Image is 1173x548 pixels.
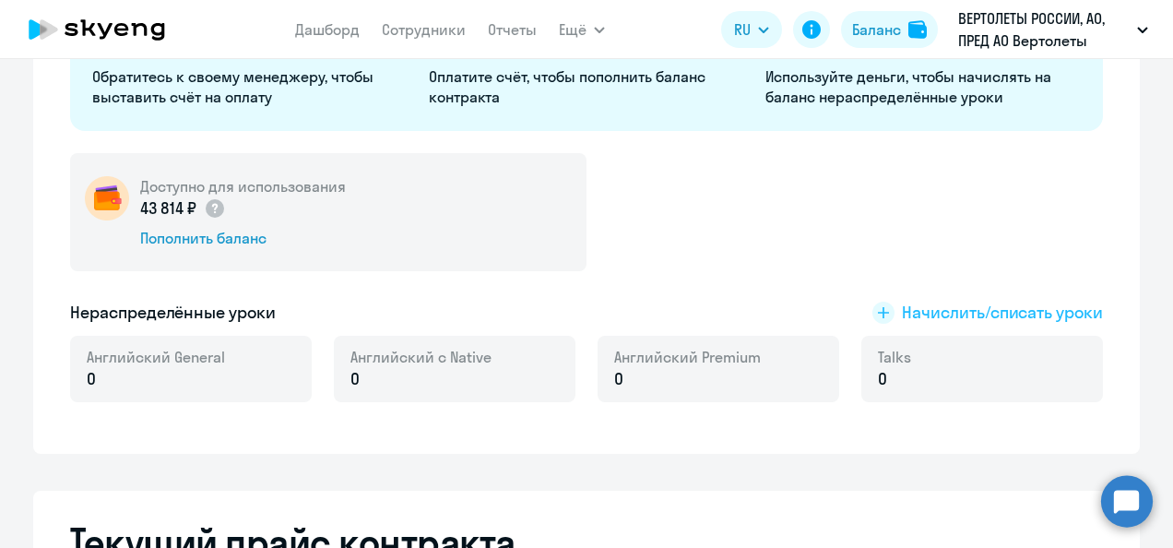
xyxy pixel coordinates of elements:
[295,20,360,39] a: Дашборд
[87,367,96,391] span: 0
[902,301,1103,325] span: Начислить/списать уроки
[958,7,1130,52] p: ВЕРТОЛЕТЫ РОССИИ, АО, ПРЕД АО Вертолеты России
[614,347,761,367] span: Английский Premium
[765,66,1080,107] p: Используйте деньги, чтобы начислять на баланс нераспределённые уроки
[734,18,751,41] span: RU
[559,18,586,41] span: Ещё
[878,347,911,367] span: Talks
[908,20,927,39] img: balance
[559,11,605,48] button: Ещё
[87,347,225,367] span: Английский General
[429,66,743,107] p: Оплатите счёт, чтобы пополнить баланс контракта
[614,367,623,391] span: 0
[140,228,346,248] div: Пополнить баланс
[70,301,276,325] h5: Нераспределённые уроки
[382,20,466,39] a: Сотрудники
[92,66,407,107] p: Обратитесь к своему менеджеру, чтобы выставить счёт на оплату
[949,7,1157,52] button: ВЕРТОЛЕТЫ РОССИИ, АО, ПРЕД АО Вертолеты России
[140,197,226,220] p: 43 814 ₽
[350,347,492,367] span: Английский с Native
[85,176,129,220] img: wallet-circle.png
[488,20,537,39] a: Отчеты
[140,176,346,197] h5: Доступно для использования
[721,11,782,48] button: RU
[852,18,901,41] div: Баланс
[350,367,360,391] span: 0
[841,11,938,48] button: Балансbalance
[878,367,887,391] span: 0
